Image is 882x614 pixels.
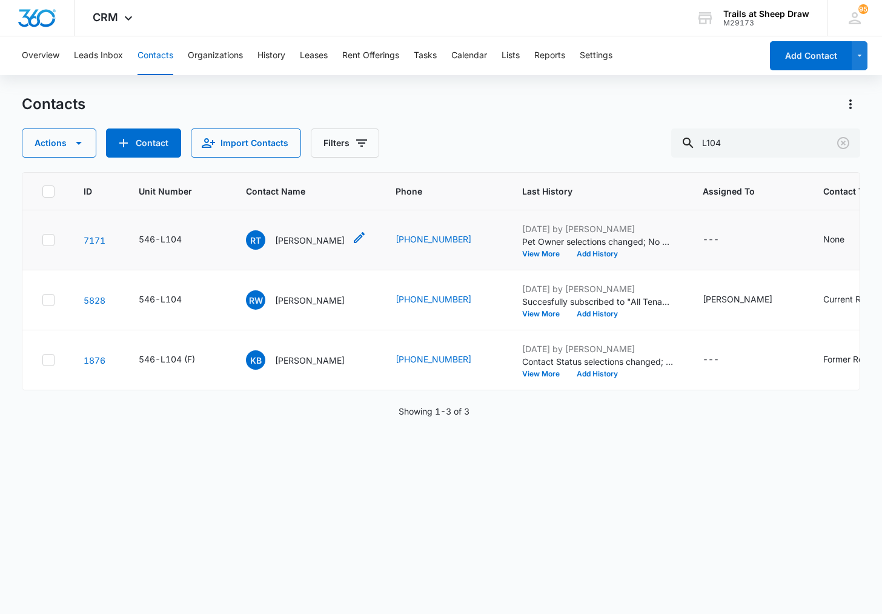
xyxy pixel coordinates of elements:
p: Contact Status selections changed; Current Resident was removed and Former Resident was added. [522,355,674,368]
div: Assigned To - - Select to Edit Field [703,353,741,367]
button: Add History [568,310,626,318]
a: Navigate to contact details page for Rosella Troyer [84,235,105,245]
p: Pet Owner selections changed; No was added. [522,235,674,248]
a: [PHONE_NUMBER] [396,353,471,365]
button: Contacts [138,36,173,75]
p: [DATE] by [PERSON_NAME] [522,222,674,235]
span: RW [246,290,265,310]
div: 546-L104 [139,233,182,245]
button: Rent Offerings [342,36,399,75]
div: Phone - (970) 556-9734 - Select to Edit Field [396,353,493,367]
span: Unit Number [139,185,217,198]
button: Organizations [188,36,243,75]
span: 95 [858,4,868,14]
div: [PERSON_NAME] [703,293,772,305]
button: History [257,36,285,75]
div: Contact Name - Rosella Troyer - Select to Edit Field [246,230,366,250]
a: [PHONE_NUMBER] [396,293,471,305]
div: None [823,233,844,245]
p: [PERSON_NAME] [275,294,345,307]
span: Contact Name [246,185,349,198]
p: [DATE] by [PERSON_NAME] [522,282,674,295]
h1: Contacts [22,95,85,113]
a: Navigate to contact details page for Keghan Brady [84,355,105,365]
div: Phone - (765) 561-8748 - Select to Edit Field [396,233,493,247]
button: Clear [834,133,853,153]
span: CRM [93,11,118,24]
button: Leads Inbox [74,36,123,75]
button: View More [522,370,568,378]
a: [PHONE_NUMBER] [396,233,471,245]
div: 546-L104 (F) [139,353,195,365]
p: Showing 1-3 of 3 [399,405,469,418]
button: Tasks [414,36,437,75]
button: Settings [580,36,612,75]
div: Contact Name - Keghan Brady - Select to Edit Field [246,350,366,370]
div: 546-L104 [139,293,182,305]
p: [PERSON_NAME] [275,234,345,247]
div: Assigned To - - Select to Edit Field [703,233,741,247]
input: Search Contacts [671,128,860,158]
button: Import Contacts [191,128,301,158]
span: RT [246,230,265,250]
button: Calendar [451,36,487,75]
button: View More [522,310,568,318]
span: ID [84,185,92,198]
div: --- [703,353,719,367]
button: Actions [22,128,96,158]
button: Add History [568,370,626,378]
button: Filters [311,128,379,158]
span: KB [246,350,265,370]
div: account name [723,9,809,19]
div: --- [703,233,719,247]
div: Unit Number - 546-L104 (F) - Select to Edit Field [139,353,217,367]
span: Last History [522,185,656,198]
button: Add History [568,250,626,258]
button: Lists [502,36,520,75]
button: Actions [841,95,860,114]
span: Phone [396,185,476,198]
button: Add Contact [770,41,852,70]
button: Add Contact [106,128,181,158]
button: Reports [534,36,565,75]
p: [DATE] by [PERSON_NAME] [522,342,674,355]
div: notifications count [858,4,868,14]
p: Succesfully subscribed to "All Tenants". [522,295,674,308]
div: Contact Name - Riley Wonder - Select to Edit Field [246,290,366,310]
button: View More [522,250,568,258]
div: Phone - (970) 673-3597 - Select to Edit Field [396,293,493,307]
div: Assigned To - Thomas Murphy - Select to Edit Field [703,293,794,307]
span: Assigned To [703,185,777,198]
div: account id [723,19,809,27]
button: Leases [300,36,328,75]
a: Navigate to contact details page for Riley Wonder [84,295,105,305]
button: Overview [22,36,59,75]
div: Unit Number - 546-L104 - Select to Edit Field [139,233,204,247]
p: [PERSON_NAME] [275,354,345,367]
div: Unit Number - 546-L104 - Select to Edit Field [139,293,204,307]
div: Contact Type - None - Select to Edit Field [823,233,866,247]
